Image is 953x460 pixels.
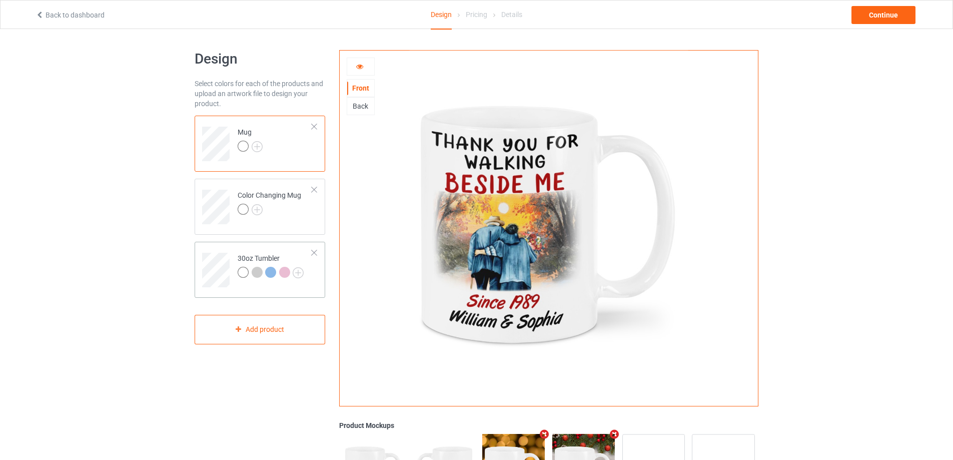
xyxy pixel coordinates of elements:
[238,253,304,277] div: 30oz Tumbler
[252,204,263,215] img: svg+xml;base64,PD94bWwgdmVyc2lvbj0iMS4wIiBlbmNvZGluZz0iVVRGLTgiPz4KPHN2ZyB3aWR0aD0iMjJweCIgaGVpZ2...
[238,190,301,214] div: Color Changing Mug
[431,1,452,30] div: Design
[851,6,915,24] div: Continue
[195,179,325,235] div: Color Changing Mug
[252,141,263,152] img: svg+xml;base64,PD94bWwgdmVyc2lvbj0iMS4wIiBlbmNvZGluZz0iVVRGLTgiPz4KPHN2ZyB3aWR0aD0iMjJweCIgaGVpZ2...
[608,429,620,439] i: Remove mockup
[195,50,325,68] h1: Design
[339,420,758,430] div: Product Mockups
[538,429,551,439] i: Remove mockup
[195,79,325,109] div: Select colors for each of the products and upload an artwork file to design your product.
[466,1,487,29] div: Pricing
[195,116,325,172] div: Mug
[195,315,325,344] div: Add product
[347,101,374,111] div: Back
[195,242,325,298] div: 30oz Tumbler
[501,1,522,29] div: Details
[36,11,105,19] a: Back to dashboard
[293,267,304,278] img: svg+xml;base64,PD94bWwgdmVyc2lvbj0iMS4wIiBlbmNvZGluZz0iVVRGLTgiPz4KPHN2ZyB3aWR0aD0iMjJweCIgaGVpZ2...
[347,83,374,93] div: Front
[238,127,263,151] div: Mug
